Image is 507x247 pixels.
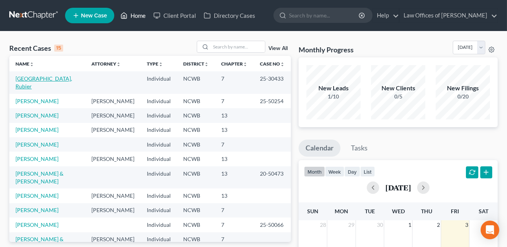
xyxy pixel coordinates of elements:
[254,218,291,232] td: 25-50066
[400,9,497,22] a: Law Offices of [PERSON_NAME]
[15,170,64,185] a: [PERSON_NAME] & [PERSON_NAME]
[481,221,499,239] div: Open Intercom Messenger
[215,71,254,93] td: 7
[289,8,360,22] input: Search by name...
[325,166,344,177] button: week
[436,84,490,93] div: New Filings
[254,94,291,108] td: 25-50254
[215,152,254,166] td: 13
[407,220,412,230] span: 1
[215,137,254,152] td: 7
[204,62,209,67] i: unfold_more
[141,218,177,232] td: Individual
[15,61,34,67] a: Nameunfold_more
[373,9,399,22] a: Help
[177,108,215,123] td: NCWB
[177,123,215,137] td: NCWB
[307,208,318,214] span: Sun
[9,43,63,53] div: Recent Cases
[221,61,247,67] a: Chapterunfold_more
[29,62,34,67] i: unfold_more
[81,13,107,19] span: New Case
[85,188,141,203] td: [PERSON_NAME]
[335,208,348,214] span: Mon
[479,208,488,214] span: Sat
[306,84,361,93] div: New Leads
[344,166,360,177] button: day
[254,71,291,93] td: 25-30433
[215,108,254,123] td: 13
[85,108,141,123] td: [PERSON_NAME]
[91,61,121,67] a: Attorneyunfold_more
[319,220,327,230] span: 28
[304,166,325,177] button: month
[177,137,215,152] td: NCWB
[141,188,177,203] td: Individual
[215,218,254,232] td: 7
[85,152,141,166] td: [PERSON_NAME]
[280,62,285,67] i: unfold_more
[243,62,247,67] i: unfold_more
[215,94,254,108] td: 7
[147,61,163,67] a: Typeunfold_more
[177,94,215,108] td: NCWB
[15,98,58,104] a: [PERSON_NAME]
[141,108,177,123] td: Individual
[141,166,177,188] td: Individual
[200,9,259,22] a: Directory Cases
[15,221,58,228] a: [PERSON_NAME]
[177,166,215,188] td: NCWB
[141,94,177,108] td: Individual
[85,203,141,218] td: [PERSON_NAME]
[215,166,254,188] td: 13
[15,207,58,213] a: [PERSON_NAME]
[299,140,340,157] a: Calendar
[348,220,356,230] span: 29
[493,220,498,230] span: 4
[385,183,411,192] h2: [DATE]
[306,93,361,100] div: 1/10
[15,192,58,199] a: [PERSON_NAME]
[15,75,72,90] a: [GEOGRAPHIC_DATA], Rubier
[464,220,469,230] span: 3
[150,9,200,22] a: Client Portal
[268,46,288,51] a: View All
[15,112,58,119] a: [PERSON_NAME]
[254,166,291,188] td: 20-50473
[436,220,441,230] span: 2
[177,188,215,203] td: NCWB
[117,9,150,22] a: Home
[215,203,254,218] td: 7
[177,218,215,232] td: NCWB
[392,208,405,214] span: Wed
[141,203,177,218] td: Individual
[177,152,215,166] td: NCWB
[299,45,354,54] h3: Monthly Progress
[211,41,265,52] input: Search by name...
[85,94,141,108] td: [PERSON_NAME]
[85,123,141,137] td: [PERSON_NAME]
[436,93,490,100] div: 0/20
[371,93,425,100] div: 0/5
[177,71,215,93] td: NCWB
[183,61,209,67] a: Districtunfold_more
[365,208,375,214] span: Tue
[141,152,177,166] td: Individual
[451,208,459,214] span: Fri
[15,141,58,148] a: [PERSON_NAME]
[371,84,425,93] div: New Clients
[260,61,285,67] a: Case Nounfold_more
[376,220,384,230] span: 30
[116,62,121,67] i: unfold_more
[15,155,58,162] a: [PERSON_NAME]
[141,71,177,93] td: Individual
[158,62,163,67] i: unfold_more
[141,137,177,152] td: Individual
[344,140,375,157] a: Tasks
[54,45,63,52] div: 15
[215,123,254,137] td: 13
[177,203,215,218] td: NCWB
[141,123,177,137] td: Individual
[215,188,254,203] td: 13
[360,166,375,177] button: list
